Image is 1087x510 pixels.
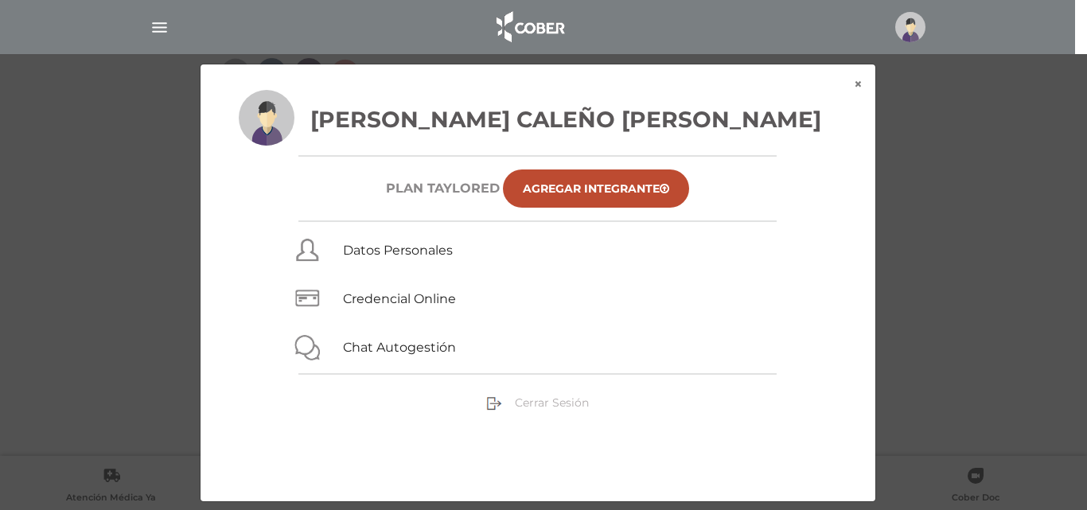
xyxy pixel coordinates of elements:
[343,291,456,306] a: Credencial Online
[515,395,589,410] span: Cerrar Sesión
[343,243,453,258] a: Datos Personales
[841,64,875,104] button: ×
[486,395,589,409] a: Cerrar Sesión
[503,169,689,208] a: Agregar Integrante
[150,18,169,37] img: Cober_menu-lines-white.svg
[239,90,294,146] img: profile-placeholder.svg
[895,12,925,42] img: profile-placeholder.svg
[486,395,502,411] img: sign-out.png
[343,340,456,355] a: Chat Autogestión
[488,8,571,46] img: logo_cober_home-white.png
[239,103,837,136] h3: [PERSON_NAME] CaleÑo [PERSON_NAME]
[386,181,500,196] h6: Plan TAYLORED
